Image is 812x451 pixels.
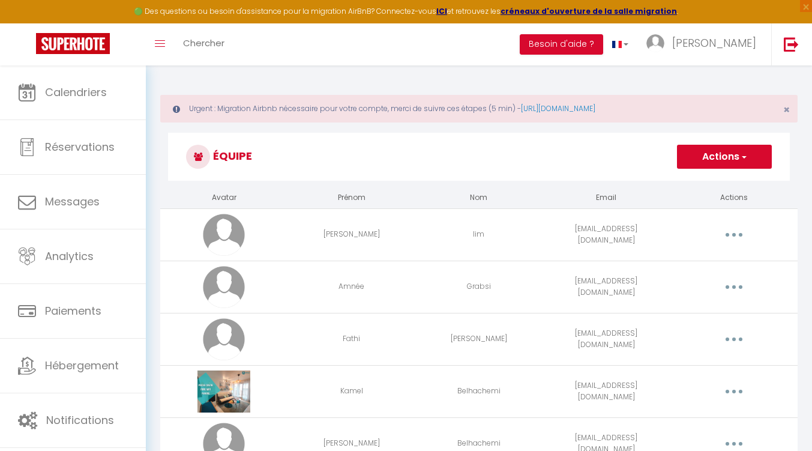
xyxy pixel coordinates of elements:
img: avatar.png [203,318,245,360]
button: Ouvrir le widget de chat LiveChat [10,5,46,41]
span: [PERSON_NAME] [672,35,756,50]
td: Amnée [287,261,415,313]
th: Email [543,187,670,208]
img: logout [784,37,799,52]
th: Avatar [160,187,287,208]
td: Grabsi [415,261,543,313]
td: [EMAIL_ADDRESS][DOMAIN_NAME] [543,261,670,313]
a: ICI [436,6,447,16]
a: Chercher [174,23,233,65]
td: [EMAIL_ADDRESS][DOMAIN_NAME] [543,208,670,261]
span: Chercher [183,37,224,49]
th: Nom [415,187,543,208]
span: × [783,102,790,117]
td: [PERSON_NAME] [287,208,415,261]
th: Prénom [287,187,415,208]
td: Belhachemi [415,365,543,417]
span: Paiements [45,303,101,318]
td: Fathi [287,313,415,365]
button: Besoin d'aide ? [520,34,603,55]
td: [PERSON_NAME] [415,313,543,365]
td: Kamel [287,365,415,417]
button: Actions [677,145,772,169]
a: [URL][DOMAIN_NAME] [521,103,595,114]
span: Notifications [46,413,114,428]
span: Réservations [45,139,115,154]
a: ... [PERSON_NAME] [637,23,771,65]
img: 16639222909496.png [197,371,250,413]
td: [EMAIL_ADDRESS][DOMAIN_NAME] [543,365,670,417]
button: Close [783,104,790,115]
h3: Équipe [168,133,790,181]
span: Calendriers [45,85,107,100]
a: créneaux d'ouverture de la salle migration [501,6,677,16]
th: Actions [670,187,798,208]
td: lim [415,208,543,261]
img: avatar.png [203,266,245,308]
img: ... [646,34,664,52]
span: Hébergement [45,358,119,373]
span: Analytics [45,249,94,264]
img: Super Booking [36,33,110,54]
td: [EMAIL_ADDRESS][DOMAIN_NAME] [543,313,670,365]
div: Urgent : Migration Airbnb nécessaire pour votre compte, merci de suivre ces étapes (5 min) - [160,95,798,123]
img: avatar.png [203,214,245,256]
span: Messages [45,194,100,209]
